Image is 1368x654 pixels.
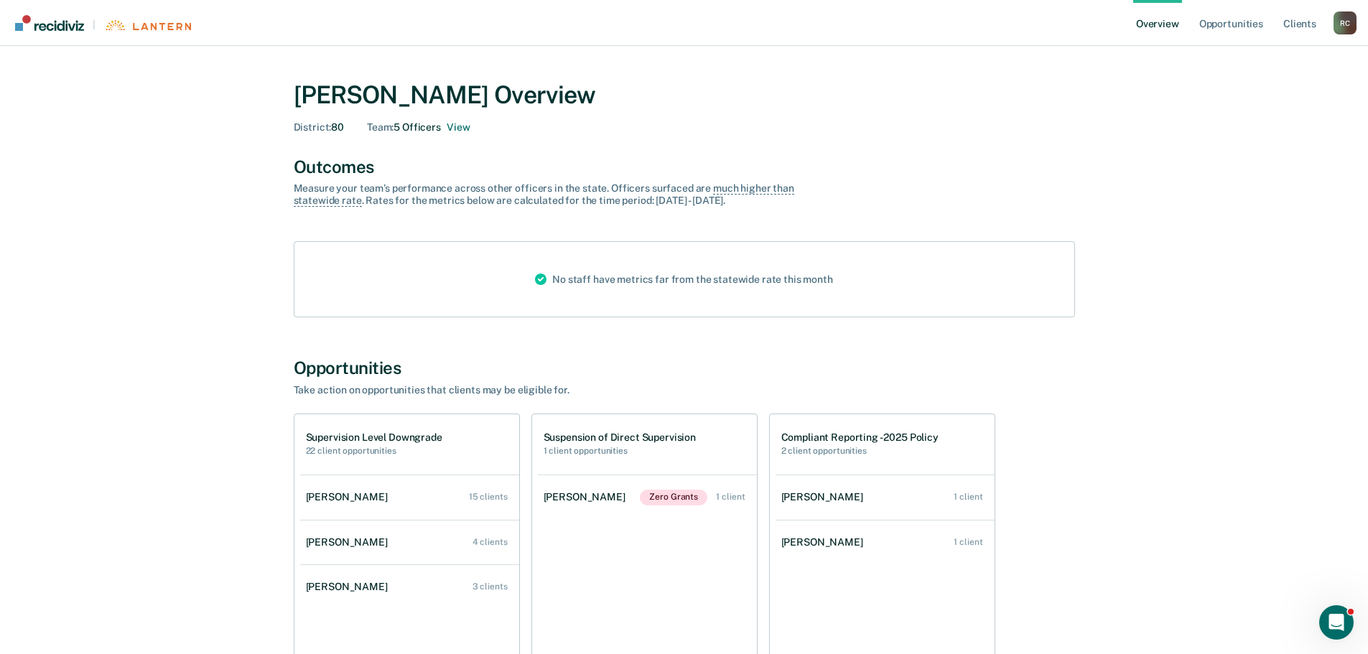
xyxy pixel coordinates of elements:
div: [PERSON_NAME] [781,536,869,548]
div: [PERSON_NAME] [306,491,394,503]
div: Measure your team’s performance across other officer s in the state. Officer s surfaced are . Rat... [294,182,796,207]
a: [PERSON_NAME] 3 clients [300,566,519,607]
span: Team : [367,121,394,133]
div: Opportunities [294,358,1075,378]
iframe: Intercom live chat [1319,605,1354,640]
h1: Suspension of Direct Supervision [544,431,697,444]
div: Outcomes [294,157,1075,177]
button: 5 officers on Rebecca Cross's Team [447,121,470,134]
div: 15 clients [469,492,508,502]
img: Lantern [104,20,191,31]
span: much higher than statewide rate [294,182,794,207]
div: [PERSON_NAME] [781,491,869,503]
img: Recidiviz [15,15,84,31]
div: 3 clients [473,581,508,592]
div: [PERSON_NAME] [306,536,394,548]
div: 1 client [716,492,745,502]
div: Take action on opportunities that clients may be eligible for. [294,384,796,396]
div: [PERSON_NAME] [306,581,394,593]
div: 1 client [954,537,982,547]
span: | [84,19,104,31]
div: 5 Officers [367,121,470,134]
h2: 22 client opportunities [306,446,442,456]
div: R C [1334,11,1357,34]
a: [PERSON_NAME] 4 clients [300,522,519,563]
h2: 2 client opportunities [781,446,939,456]
h1: Supervision Level Downgrade [306,431,442,444]
a: [PERSON_NAME] 1 client [776,522,995,563]
div: [PERSON_NAME] [544,491,631,503]
div: 1 client [954,492,982,502]
div: 4 clients [473,537,508,547]
a: [PERSON_NAME]Zero Grants 1 client [538,475,757,520]
div: 80 [294,121,345,134]
span: Zero Grants [640,490,707,505]
div: [PERSON_NAME] Overview [294,80,1075,110]
a: [PERSON_NAME] 1 client [776,477,995,518]
span: District : [294,121,332,133]
a: [PERSON_NAME] 15 clients [300,477,519,518]
button: Profile dropdown button [1334,11,1357,34]
h2: 1 client opportunities [544,446,697,456]
div: No staff have metrics far from the statewide rate this month [524,242,844,317]
h1: Compliant Reporting - 2025 Policy [781,431,939,444]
